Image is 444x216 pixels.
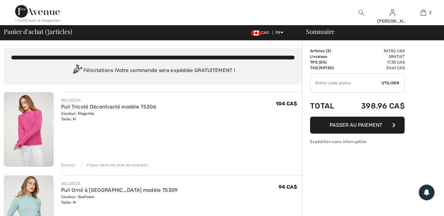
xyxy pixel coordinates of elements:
td: TVQ (9.975%) [310,65,344,71]
a: 3 [408,9,439,16]
td: Livraison [310,54,344,59]
img: Mes infos [390,9,395,16]
td: Articles ( ) [310,48,344,54]
div: DOLCEZZA [61,181,178,186]
span: 3 [429,10,431,15]
div: Félicitations ! Votre commande sera expédiée GRATUITEMENT ! [11,64,295,77]
img: 1ère Avenue [15,5,60,18]
div: DOLCEZZA [61,97,156,103]
span: Panier d'achat ( articles) [4,28,72,35]
img: Mon panier [421,9,426,16]
div: [PERSON_NAME] [377,18,408,25]
div: Couleur: Magenta Taille: M [61,111,156,122]
img: Congratulation2.svg [71,64,84,77]
div: Sommaire [298,28,440,35]
td: Gratuit [344,54,405,59]
a: Pull Tricoté Décontracté modèle 75306 [61,104,156,110]
input: Code promo [310,74,382,92]
a: Se connecter [390,9,395,15]
td: 17.35 CA$ [344,59,405,65]
td: TPS (5%) [310,59,344,65]
td: Total [310,95,344,117]
div: Expédition sans interruption [310,139,405,145]
span: FR [275,30,283,35]
a: Pull Orné à [GEOGRAPHIC_DATA] modèle 75309 [61,187,178,193]
span: 94 CA$ [279,184,297,190]
div: Couleur: Seafoam Taille: M [61,194,178,205]
span: 3 [327,49,330,53]
td: 34.61 CA$ [344,65,405,71]
td: 398.96 CA$ [344,95,405,117]
img: Canadian Dollar [251,30,261,36]
img: Pull Tricoté Décontracté modèle 75306 [4,92,54,167]
span: Passer au paiement [330,122,382,128]
button: Passer au paiement [310,117,405,134]
span: Utiliser [382,80,399,86]
span: CAD [251,30,272,35]
div: < Continuer à magasiner [15,18,61,23]
div: Placer dans ma liste de souhaits [81,162,147,168]
span: 104 CA$ [276,101,297,107]
span: 3 [47,27,49,35]
img: recherche [359,9,364,16]
div: Enlever [61,162,75,168]
td: 347.00 CA$ [344,48,405,54]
